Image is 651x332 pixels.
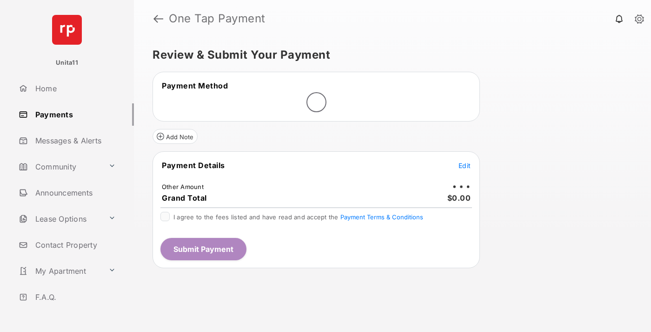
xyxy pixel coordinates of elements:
span: Payment Details [162,161,225,170]
a: Community [15,156,105,178]
a: Lease Options [15,208,105,230]
button: Submit Payment [160,238,246,260]
a: Home [15,77,134,100]
span: Edit [458,162,471,169]
strong: One Tap Payment [169,13,266,24]
a: Announcements [15,182,134,204]
img: svg+xml;base64,PHN2ZyB4bWxucz0iaHR0cDovL3d3dy53My5vcmcvMjAwMC9zdmciIHdpZHRoPSI2NCIgaGVpZ2h0PSI2NC... [52,15,82,45]
span: $0.00 [447,193,471,203]
a: Messages & Alerts [15,129,134,152]
span: I agree to the fees listed and have read and accept the [173,213,423,221]
span: Grand Total [162,193,207,203]
button: I agree to the fees listed and have read and accept the [340,213,423,221]
h5: Review & Submit Your Payment [153,49,625,61]
span: Payment Method [162,81,228,90]
button: Add Note [153,129,198,144]
a: F.A.Q. [15,286,134,308]
td: Other Amount [161,183,204,191]
p: Unita11 [56,58,78,68]
a: My Apartment [15,260,105,282]
a: Contact Property [15,234,134,256]
button: Edit [458,161,471,170]
a: Payments [15,103,134,126]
